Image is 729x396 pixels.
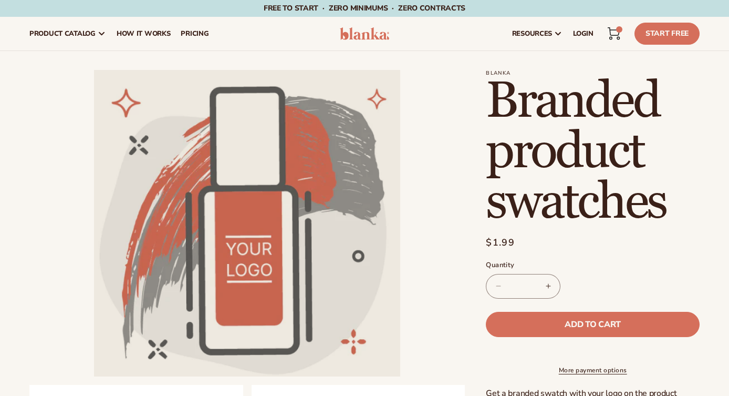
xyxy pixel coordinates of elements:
a: pricing [175,17,214,50]
label: Quantity [486,260,700,271]
a: How It Works [111,17,176,50]
span: pricing [181,29,209,38]
span: 1 [619,26,619,33]
a: LOGIN [568,17,599,50]
a: resources [507,17,568,50]
button: Add to cart [486,312,700,337]
a: product catalog [24,17,111,50]
span: LOGIN [573,29,593,38]
span: Free to start · ZERO minimums · ZERO contracts [264,3,465,13]
h1: Branded product swatches [486,76,700,228]
p: Blanka [486,70,700,76]
span: resources [512,29,552,38]
span: $1.99 [486,236,515,250]
span: How It Works [117,29,171,38]
span: Add to cart [565,320,620,329]
img: logo [340,27,389,40]
span: product catalog [29,29,96,38]
a: Start Free [634,23,700,45]
a: More payment options [486,365,700,375]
